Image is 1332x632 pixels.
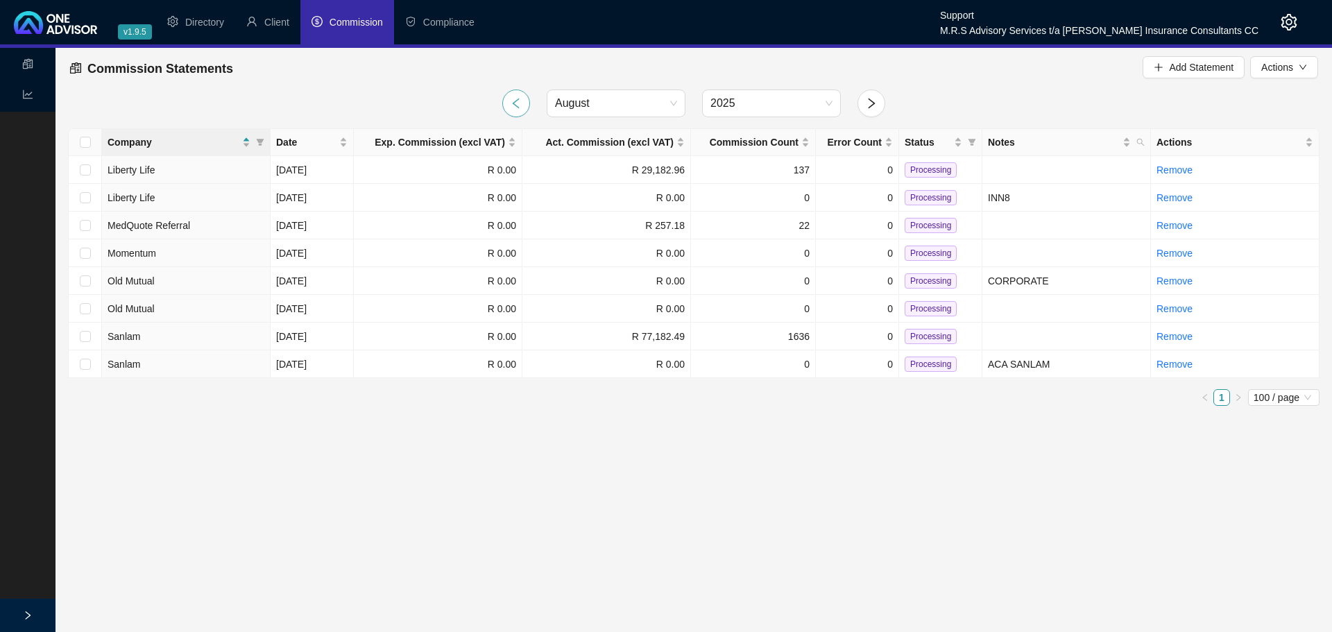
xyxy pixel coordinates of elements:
td: 0 [816,323,899,350]
td: 1636 [691,323,816,350]
span: Compliance [423,17,475,28]
span: Old Mutual [108,275,155,287]
span: Processing [905,301,957,316]
td: R 0.00 [522,295,691,323]
td: 0 [691,239,816,267]
span: Commission Count [697,135,799,150]
td: [DATE] [271,184,354,212]
td: CORPORATE [982,267,1151,295]
span: search [1134,132,1147,153]
td: R 0.00 [354,239,522,267]
button: Add Statement [1143,56,1245,78]
td: R 0.00 [522,267,691,295]
th: Date [271,129,354,156]
span: setting [1281,14,1297,31]
td: 0 [691,184,816,212]
td: 137 [691,156,816,184]
td: R 77,182.49 [522,323,691,350]
span: down [1299,63,1307,71]
span: Processing [905,246,957,261]
button: right [1230,389,1247,406]
span: right [865,97,878,110]
span: user [246,16,257,27]
button: left [1197,389,1213,406]
span: filter [968,138,976,146]
a: Remove [1156,331,1193,342]
td: 0 [691,350,816,378]
td: R 29,182.96 [522,156,691,184]
a: Remove [1156,220,1193,231]
span: right [23,610,33,620]
td: 0 [816,239,899,267]
th: Exp. Commission (excl VAT) [354,129,522,156]
td: 0 [816,295,899,323]
td: R 0.00 [354,323,522,350]
div: Page Size [1248,389,1320,406]
td: R 0.00 [354,295,522,323]
img: 2df55531c6924b55f21c4cf5d4484680-logo-light.svg [14,11,97,34]
span: plus [1154,62,1163,72]
td: [DATE] [271,295,354,323]
span: MedQuote Referral [108,220,190,231]
span: Liberty Life [108,164,155,176]
th: Status [899,129,982,156]
span: Processing [905,162,957,178]
div: M.R.S Advisory Services t/a [PERSON_NAME] Insurance Consultants CC [940,19,1258,34]
td: [DATE] [271,350,354,378]
td: R 0.00 [354,267,522,295]
span: Client [264,17,289,28]
a: Remove [1156,192,1193,203]
span: Date [276,135,336,150]
td: 0 [816,350,899,378]
span: Commission Statements [87,62,233,76]
a: Remove [1156,275,1193,287]
span: Error Count [821,135,882,150]
td: 0 [816,184,899,212]
td: 22 [691,212,816,239]
span: Sanlam [108,359,140,370]
li: Next Page [1230,389,1247,406]
a: 1 [1214,390,1229,405]
th: Commission Count [691,129,816,156]
td: INN8 [982,184,1151,212]
td: R 0.00 [522,239,691,267]
a: Remove [1156,303,1193,314]
li: 1 [1213,389,1230,406]
span: Processing [905,218,957,233]
td: [DATE] [271,212,354,239]
span: right [1234,393,1243,402]
span: dollar [311,16,323,27]
span: Notes [988,135,1120,150]
span: Add Statement [1169,60,1233,75]
span: reconciliation [22,52,33,80]
span: Old Mutual [108,303,155,314]
td: 0 [691,267,816,295]
span: Actions [1156,135,1302,150]
th: Act. Commission (excl VAT) [522,129,691,156]
th: Actions [1151,129,1320,156]
span: search [1136,138,1145,146]
span: Processing [905,329,957,344]
td: 0 [816,267,899,295]
span: Status [905,135,951,150]
td: 0 [816,156,899,184]
span: 2025 [710,90,832,117]
span: Directory [185,17,224,28]
td: 0 [816,212,899,239]
td: [DATE] [271,239,354,267]
td: [DATE] [271,267,354,295]
li: Previous Page [1197,389,1213,406]
td: R 0.00 [354,156,522,184]
span: filter [965,132,979,153]
td: R 257.18 [522,212,691,239]
span: Exp. Commission (excl VAT) [359,135,505,150]
a: Remove [1156,359,1193,370]
span: safety [405,16,416,27]
span: Act. Commission (excl VAT) [528,135,674,150]
span: left [510,97,522,110]
td: ACA SANLAM [982,350,1151,378]
th: Notes [982,129,1151,156]
span: August [555,90,677,117]
span: Company [108,135,239,150]
span: Commission [330,17,383,28]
